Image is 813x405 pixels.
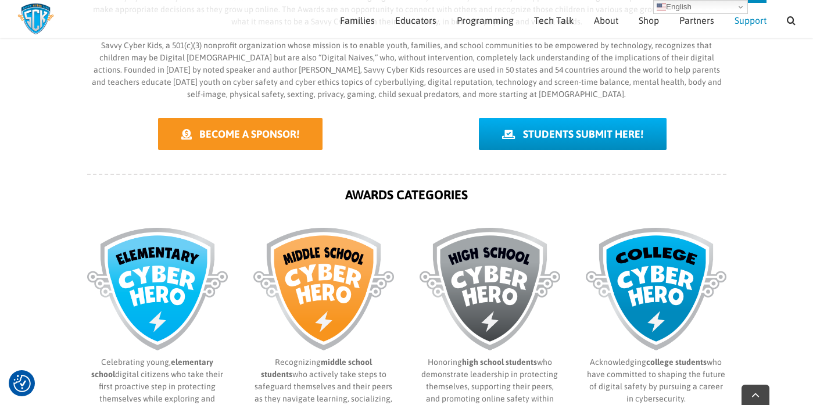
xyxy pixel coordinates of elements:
[679,16,714,25] span: Partners
[586,356,726,405] p: Acknowledging who have committed to shaping the future of digital safety by pursuing a career in ...
[17,3,54,35] img: Savvy Cyber Kids Logo
[586,228,726,350] img: SCK-awards-categories-College1
[457,16,514,25] span: Programming
[523,128,643,140] span: STUDENTS SUBMIT HERE!
[158,118,323,150] a: BECOME A SPONSOR!
[462,357,537,367] b: high school students
[340,16,375,25] span: Families
[639,16,659,25] span: Shop
[253,228,394,350] img: SCK-awards-categories-Middle
[420,228,560,350] img: SCK-awards-categories-High
[646,357,707,367] b: college students
[594,16,618,25] span: About
[657,2,666,12] img: en
[87,228,228,350] img: SCK-awards-categories-Elementary
[534,16,574,25] span: Tech Talk
[479,118,667,150] a: STUDENTS SUBMIT HERE!
[13,375,31,392] button: Consent Preferences
[345,187,468,202] strong: AWARDS CATEGORIES
[87,40,726,101] p: Savvy Cyber Kids, a 501(c)(3) nonprofit organization whose mission is to enable youth, families, ...
[735,16,767,25] span: Support
[199,128,299,140] span: BECOME A SPONSOR!
[13,375,31,392] img: Revisit consent button
[395,16,436,25] span: Educators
